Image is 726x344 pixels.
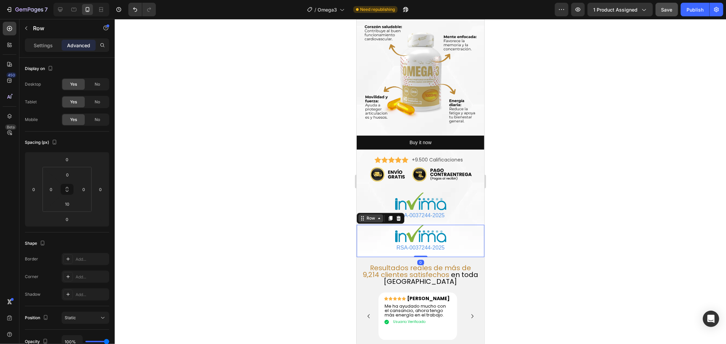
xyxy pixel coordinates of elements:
div: Corner [25,274,38,280]
p: Settings [34,42,53,49]
span: Resultados reales de más de 9,214 clientes satisfechos [6,244,114,260]
button: Static [62,312,109,324]
button: Save [656,3,678,16]
p: Usuario Verificado [36,300,69,306]
button: 7 [3,3,51,16]
div: Add... [76,274,108,280]
div: Row [9,196,20,202]
div: Add... [76,292,108,298]
button: Carousel Back Arrow [6,292,17,303]
p: RSA-0037244-2025 [1,192,127,202]
div: Display on [25,64,54,73]
button: 1 product assigned [587,3,653,16]
input: 0 [60,214,74,224]
p: +9.500 Calificaciones [55,137,137,145]
span: Yes [70,117,77,123]
input: 10px [61,199,74,209]
p: RSA-0037244-2025 [1,224,127,234]
span: No [95,99,100,105]
div: Publish [687,6,704,13]
iframe: Design area [357,19,484,344]
span: No [95,81,100,87]
div: Add... [76,256,108,262]
div: Undo/Redo [128,3,156,16]
span: Yes [70,99,77,105]
div: Shadow [25,291,41,297]
div: Tablet [25,99,37,105]
img: gempages_562410333830906891-f3fdf49e-72f3-490d-825d-bed7ebbd60ae.webp [13,148,115,163]
div: 0 [61,241,67,246]
span: en toda [GEOGRAPHIC_DATA] [27,251,122,267]
div: Open Intercom Messenger [703,311,719,327]
input: 0px [79,184,89,194]
button: Publish [681,3,709,16]
span: No [95,117,100,123]
div: Spacing (px) [25,138,59,147]
span: Static [65,315,76,320]
span: Yes [70,81,77,87]
span: Need republishing [360,6,395,13]
div: Position [25,313,50,323]
button: Carousel Next Arrow [110,292,121,303]
span: / [314,6,316,13]
p: Row [33,24,91,32]
div: Mobile [25,117,38,123]
p: 7 [45,5,48,14]
span: 1 product assigned [593,6,638,13]
div: 450 [6,72,16,78]
p: Advanced [67,42,90,49]
input: 0 [29,184,39,194]
input: 0 [60,154,74,165]
img: gempages_562410333830906891-34ebf3a5-ddf1-4fb3-8818-308ab07b0c40.svg [38,173,90,191]
div: Shape [25,239,47,248]
input: 0 [95,184,106,194]
strong: [PERSON_NAME] [50,276,93,283]
div: Beta [5,124,16,130]
input: 0px [61,170,74,180]
span: Omega3 [318,6,337,13]
div: Border [25,256,38,262]
span: Me ha ayudado mucho con el cansancio, ahora tengo más energía en el trabajo. [28,284,89,299]
div: Desktop [25,81,41,87]
span: Save [661,7,673,13]
img: gempages_562410333830906891-34ebf3a5-ddf1-4fb3-8818-308ab07b0c40.svg [38,206,90,223]
input: 0px [46,184,56,194]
